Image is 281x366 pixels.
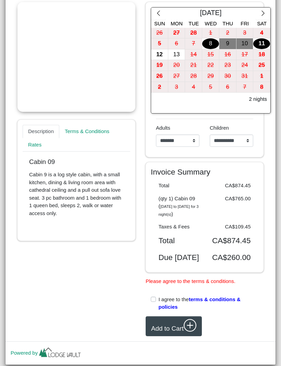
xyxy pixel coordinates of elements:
[151,60,168,71] button: 19
[185,38,202,49] button: 7
[168,49,185,60] button: 13
[38,346,82,361] img: lv-small.ca335149.png
[159,204,199,216] i: [DATE] to [DATE] for 3 night(s)
[154,253,205,262] div: Due [DATE]
[219,38,236,49] button: 9
[154,195,205,218] div: (qty 1) Cabin 09 ( )
[202,38,219,49] button: 8
[154,182,205,190] div: Total
[253,71,270,82] button: 1
[151,38,168,49] button: 5
[185,28,202,38] div: 28
[202,49,219,60] button: 15
[253,49,270,60] button: 18
[146,316,202,337] button: Add to Cartplus circle
[202,82,219,93] div: 5
[236,28,253,38] div: 3
[168,82,185,93] button: 3
[168,28,185,38] div: 27
[168,38,185,49] button: 6
[219,82,236,93] button: 6
[185,82,202,93] button: 4
[219,60,236,71] div: 23
[236,71,254,82] button: 31
[156,125,170,131] span: Adults
[219,71,236,82] div: 30
[236,71,253,82] div: 31
[236,60,254,71] button: 24
[253,38,270,49] button: 11
[222,21,233,26] span: Thu
[23,125,59,139] a: Description
[253,28,270,38] div: 4
[154,223,205,231] div: Taxes & Fees
[236,82,253,93] div: 7
[59,125,115,139] a: Terms & Conditions
[29,171,124,217] p: Cabin 9 is a log style cabin, with a small kitchen, dining & living room area with cathedral ceil...
[185,60,202,71] button: 21
[260,10,266,16] svg: chevron right
[236,38,253,49] div: 10
[219,71,236,82] button: 30
[219,28,236,38] div: 2
[257,21,267,26] span: Sat
[205,195,256,218] div: CA$765.00
[219,38,236,49] div: 9
[185,71,202,82] button: 28
[146,278,264,285] li: Please agree to the terms & conditions.
[219,60,236,71] button: 23
[253,60,270,71] button: 25
[154,236,205,245] div: Total
[151,8,166,20] button: chevron left
[151,28,168,38] div: 26
[11,350,82,356] a: Powered by
[249,96,267,102] h6: 2 nights
[236,60,253,71] div: 24
[184,319,197,332] svg: plus circle
[236,49,254,60] button: 17
[168,28,185,39] button: 27
[205,253,256,262] div: CA$260.00
[168,60,185,71] div: 20
[154,21,165,26] span: Sun
[168,71,185,82] button: 27
[159,296,259,311] label: I agree to the
[219,28,236,39] button: 2
[210,125,229,131] span: Children
[29,158,124,166] p: Cabin 09
[236,28,254,39] button: 3
[185,28,202,39] button: 28
[205,223,256,231] div: CA$109.45
[236,82,254,93] button: 7
[151,28,168,39] button: 26
[188,21,199,26] span: Tue
[166,8,256,20] div: [DATE]
[23,138,47,152] a: Rates
[219,49,236,60] div: 16
[205,21,217,26] span: Wed
[236,49,253,60] div: 17
[185,49,202,60] button: 14
[151,71,168,82] div: 26
[151,82,168,93] div: 2
[151,49,168,60] button: 12
[155,10,162,16] svg: chevron left
[202,60,219,71] button: 22
[205,236,256,245] div: CA$874.45
[236,38,254,49] button: 10
[202,28,219,38] div: 1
